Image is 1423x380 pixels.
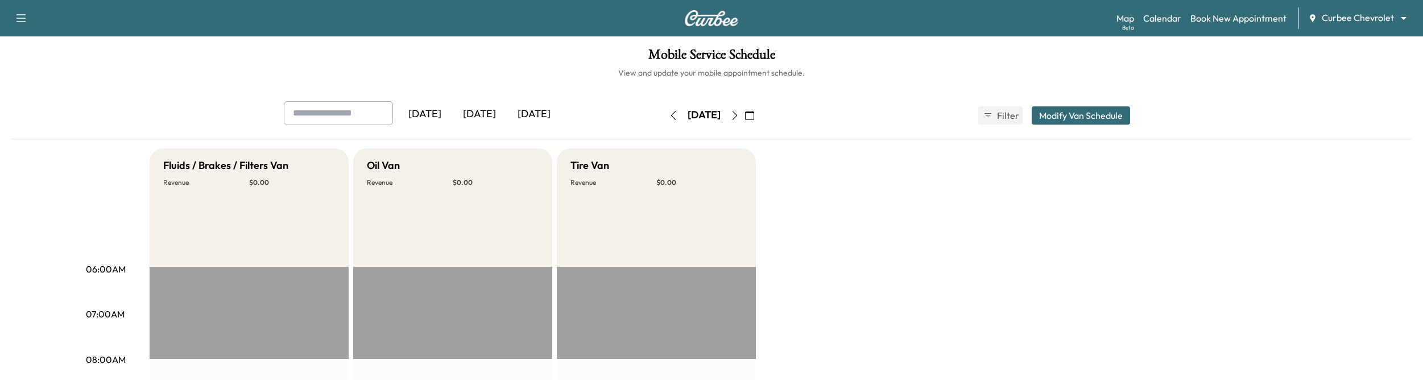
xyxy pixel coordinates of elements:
[1116,11,1134,25] a: MapBeta
[570,178,656,187] p: Revenue
[367,178,453,187] p: Revenue
[1322,11,1394,24] span: Curbee Chevrolet
[997,109,1017,122] span: Filter
[86,262,126,276] p: 06:00AM
[86,307,125,321] p: 07:00AM
[163,178,249,187] p: Revenue
[570,158,609,174] h5: Tire Van
[507,101,561,127] div: [DATE]
[11,48,1412,67] h1: Mobile Service Schedule
[86,353,126,366] p: 08:00AM
[249,178,335,187] p: $ 0.00
[453,178,539,187] p: $ 0.00
[684,10,739,26] img: Curbee Logo
[452,101,507,127] div: [DATE]
[1143,11,1181,25] a: Calendar
[688,108,721,122] div: [DATE]
[1032,106,1130,125] button: Modify Van Schedule
[1190,11,1287,25] a: Book New Appointment
[1122,23,1134,32] div: Beta
[367,158,400,174] h5: Oil Van
[656,178,742,187] p: $ 0.00
[163,158,288,174] h5: Fluids / Brakes / Filters Van
[11,67,1412,79] h6: View and update your mobile appointment schedule.
[978,106,1023,125] button: Filter
[398,101,452,127] div: [DATE]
